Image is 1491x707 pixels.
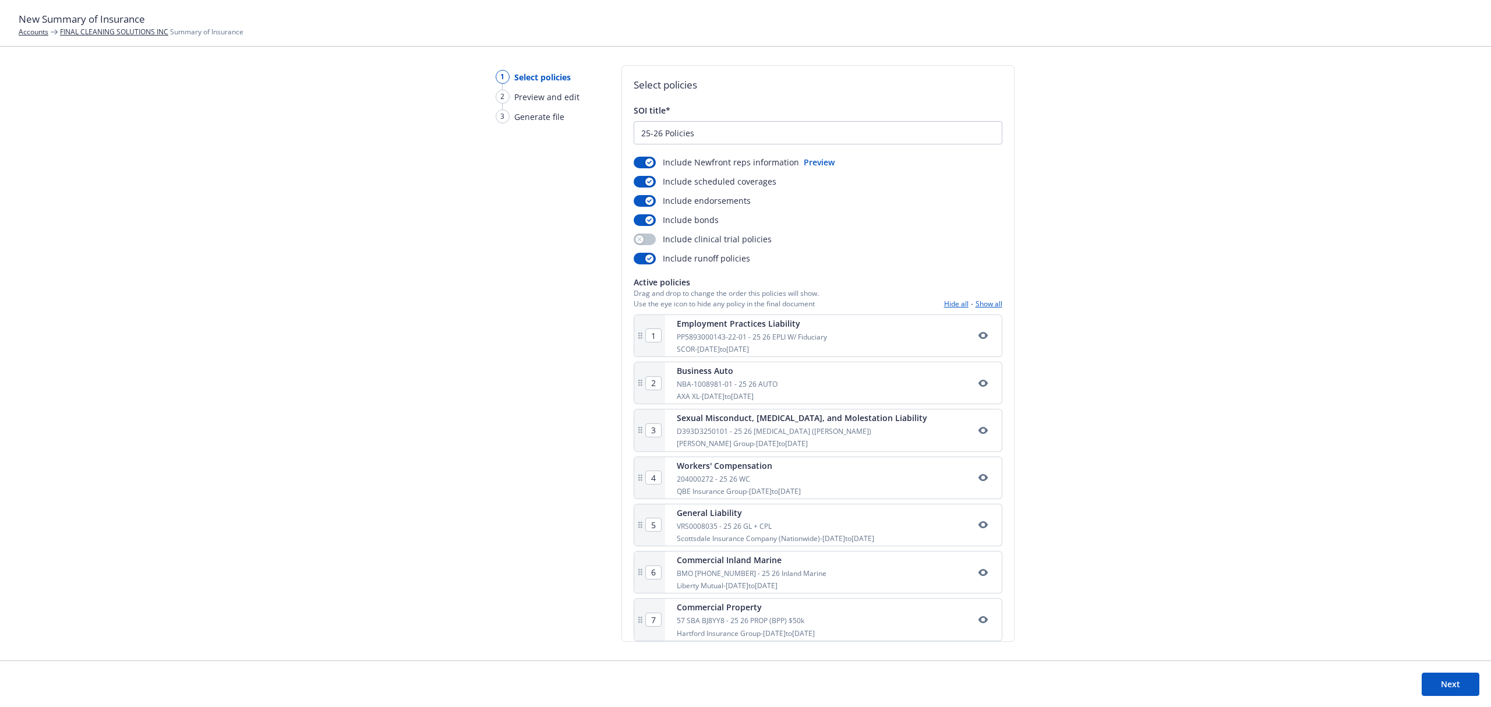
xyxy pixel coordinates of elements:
div: Workers' Compensation [677,459,801,472]
div: 204000272 - 25 26 WC [677,474,801,484]
div: Hartford Insurance Group - [DATE] to [DATE] [677,628,815,638]
div: D393D3250101 - 25 26 [MEDICAL_DATA] ([PERSON_NAME]) [677,426,927,436]
button: Hide all [944,299,969,309]
a: Accounts [19,27,48,37]
span: Summary of Insurance [60,27,243,37]
div: Commercial Property [677,601,815,613]
div: General LiabilityVRS0008035 - 25 26 GL + CPLScottsdale Insurance Company (Nationwide)-[DATE]to[DATE] [634,504,1002,546]
div: BMO [PHONE_NUMBER] - 25 26 Inland Marine [677,568,826,578]
button: Next [1422,673,1479,696]
div: Commercial Property57 SBA BJ8YY8 - 25 26 PROP (BPP) $50kHartford Insurance Group-[DATE]to[DATE] [634,598,1002,641]
div: AXA XL - [DATE] to [DATE] [677,391,778,401]
div: NBA-1008981-01 - 25 26 AUTO [677,379,778,389]
div: Commercial Inland MarineBMO [PHONE_NUMBER] - 25 26 Inland MarineLiberty Mutual-[DATE]to[DATE] [634,551,1002,593]
div: Liberty Mutual - [DATE] to [DATE] [677,581,826,591]
div: Sexual Misconduct, [MEDICAL_DATA], and Molestation LiabilityD393D3250101 - 25 26 [MEDICAL_DATA] (... [634,409,1002,451]
div: 57 SBA BJ8YY8 - 25 26 PROP (BPP) $50k [677,616,815,625]
button: Preview [804,156,835,168]
h1: New Summary of Insurance [19,12,1472,27]
div: Employment Practices LiabilityPP5893000143-22-01 - 25 26 EPLI W/ FiduciarySCOR-[DATE]to[DATE] [634,314,1002,357]
div: Workers' Compensation204000272 - 25 26 WCQBE Insurance Group-[DATE]to[DATE] [634,457,1002,499]
div: Include clinical trial policies [634,233,772,245]
div: Business AutoNBA-1008981-01 - 25 26 AUTOAXA XL-[DATE]to[DATE] [634,362,1002,404]
div: 1 [496,70,510,84]
div: 2 [496,90,510,104]
div: Employment Practices Liability [677,317,827,330]
h2: Select policies [634,77,1002,93]
span: Generate file [514,111,564,123]
div: Sexual Misconduct, [MEDICAL_DATA], and Molestation Liability [677,412,927,424]
div: PP5893000143-22-01 - 25 26 EPLI W/ Fiduciary [677,332,827,342]
span: Preview and edit [514,91,580,103]
span: Select policies [514,71,571,83]
div: Include runoff policies [634,252,750,264]
div: [PERSON_NAME] Group - [DATE] to [DATE] [677,439,927,448]
div: Business Auto [677,365,778,377]
div: - [944,299,1002,309]
div: Include endorsements [634,195,751,207]
div: Commercial Inland Marine [677,554,826,566]
span: Drag and drop to change the order this policies will show. Use the eye icon to hide any policy in... [634,288,819,308]
div: Scottsdale Insurance Company (Nationwide) - [DATE] to [DATE] [677,533,874,543]
span: SOI title* [634,105,670,116]
input: Enter a title [634,122,1002,144]
div: Include scheduled coverages [634,175,776,188]
div: Include bonds [634,214,719,226]
div: SCOR - [DATE] to [DATE] [677,344,827,354]
div: VRS0008035 - 25 26 GL + CPL [677,521,874,531]
button: Show all [976,299,1002,309]
div: 3 [496,109,510,123]
div: Include Newfront reps information [634,156,799,168]
span: Active policies [634,276,819,288]
a: FINAL CLEANING SOLUTIONS INC [60,27,168,37]
div: QBE Insurance Group - [DATE] to [DATE] [677,486,801,496]
div: General Liability [677,507,874,519]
